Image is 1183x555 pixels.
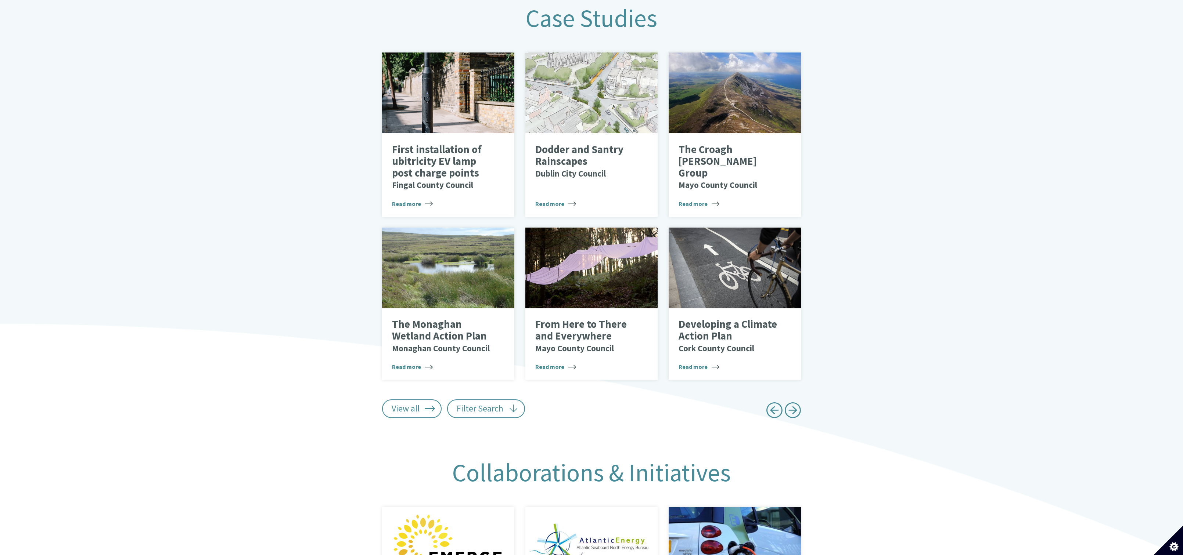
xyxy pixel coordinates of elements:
[679,343,754,353] small: Cork County Council
[392,144,493,191] p: First installation of ubitricity EV lamp post charge points
[679,144,780,191] p: The Croagh [PERSON_NAME] Group
[535,362,576,371] span: Read more
[669,52,801,217] a: The Croagh [PERSON_NAME] GroupMayo County Council Read more
[382,228,514,380] a: The Monaghan Wetland Action PlanMonaghan County Council Read more
[377,5,806,32] h2: Case Studies
[679,199,719,208] span: Read more
[392,362,433,371] span: Read more
[679,179,757,190] small: Mayo County Council
[382,399,442,418] a: View all
[392,343,490,353] small: Monaghan County Council
[392,199,433,208] span: Read more
[377,459,806,486] h2: Collaborations & Initiatives
[535,199,576,208] span: Read more
[679,319,780,353] p: Developing a Climate Action Plan
[525,228,658,380] a: From Here to There and EverywhereMayo County Council Read more
[535,144,636,179] p: Dodder and Santry Rainscapes
[535,168,606,179] small: Dublin City Council
[679,362,719,371] span: Read more
[1154,526,1183,555] button: Set cookie preferences
[382,52,514,217] a: First installation of ubitricity EV lamp post charge pointsFingal County Council Read more
[669,228,801,380] a: Developing a Climate Action PlanCork County Council Read more
[766,399,783,424] a: Previous page
[392,319,493,353] p: The Monaghan Wetland Action Plan
[784,399,801,424] a: Next page
[535,343,614,353] small: Mayo County Council
[392,179,473,190] small: Fingal County Council
[525,52,658,217] a: Dodder and Santry RainscapesDublin City Council Read more
[447,399,525,418] button: Filter Search
[535,319,636,353] p: From Here to There and Everywhere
